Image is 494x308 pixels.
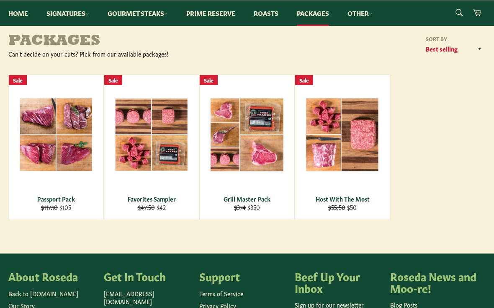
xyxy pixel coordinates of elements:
a: Host With The Most Host With The Most $55.50 $50 [295,75,390,220]
a: Favorites Sampler Favorites Sampler $47.50 $42 [104,75,199,220]
s: $117.10 [41,203,58,211]
a: Packages [288,0,337,26]
div: Grill Master Pack [205,195,289,203]
a: Prime Reserve [178,0,244,26]
a: Gourmet Steaks [99,0,176,26]
div: $42 [110,203,194,211]
div: Host With The Most [301,195,385,203]
label: Sort by [423,35,486,42]
img: Grill Master Pack [210,98,284,172]
a: Roasts [245,0,287,26]
div: Sale [104,75,122,85]
h4: Get In Touch [104,270,191,282]
a: Other [339,0,381,26]
div: Can't decide on your cuts? Pick from our available packages! [8,50,247,58]
div: Sale [9,75,27,85]
h4: Beef Up Your Inbox [295,270,382,293]
div: $105 [14,203,98,211]
h4: Support [199,270,286,282]
a: Signatures [38,0,98,26]
div: Favorites Sampler [110,195,194,203]
a: Terms of Service [199,289,243,298]
div: $350 [205,203,289,211]
p: [EMAIL_ADDRESS][DOMAIN_NAME] [104,290,191,306]
div: $50 [301,203,385,211]
s: $55.50 [328,203,345,211]
h1: Packages [8,33,247,50]
div: Sale [295,75,313,85]
div: Passport Pack [14,195,98,203]
s: $47.50 [138,203,155,211]
img: Favorites Sampler [115,98,188,171]
a: Back to [DOMAIN_NAME] [8,289,78,298]
div: Sale [200,75,218,85]
a: Grill Master Pack Grill Master Pack $374 $350 [199,75,295,220]
img: Host With The Most [306,98,379,172]
h4: Roseda News and Moo-re! [390,270,477,293]
a: Passport Pack Passport Pack $117.10 $105 [8,75,104,220]
s: $374 [234,203,246,211]
h4: About Roseda [8,270,95,282]
img: Passport Pack [19,98,93,171]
